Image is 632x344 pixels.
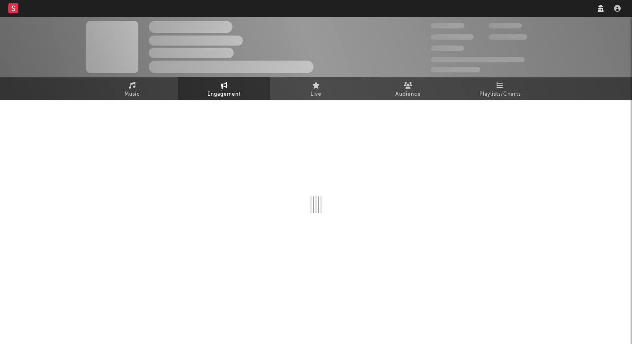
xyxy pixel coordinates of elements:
span: Live [311,89,321,99]
span: 300,000 [431,23,464,28]
span: Jump Score: 85.0 [431,67,480,72]
span: 100,000 [431,46,464,51]
span: Music [125,89,140,99]
span: 50,000,000 Monthly Listeners [431,57,525,62]
span: Audience [395,89,421,99]
span: 100,000 [489,23,522,28]
a: Audience [362,77,454,100]
span: Engagement [207,89,241,99]
a: Music [86,77,178,100]
a: Live [270,77,362,100]
span: Playlists/Charts [479,89,521,99]
a: Engagement [178,77,270,100]
span: 1,000,000 [489,34,527,40]
span: 50,000,000 [431,34,474,40]
a: Playlists/Charts [454,77,546,100]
